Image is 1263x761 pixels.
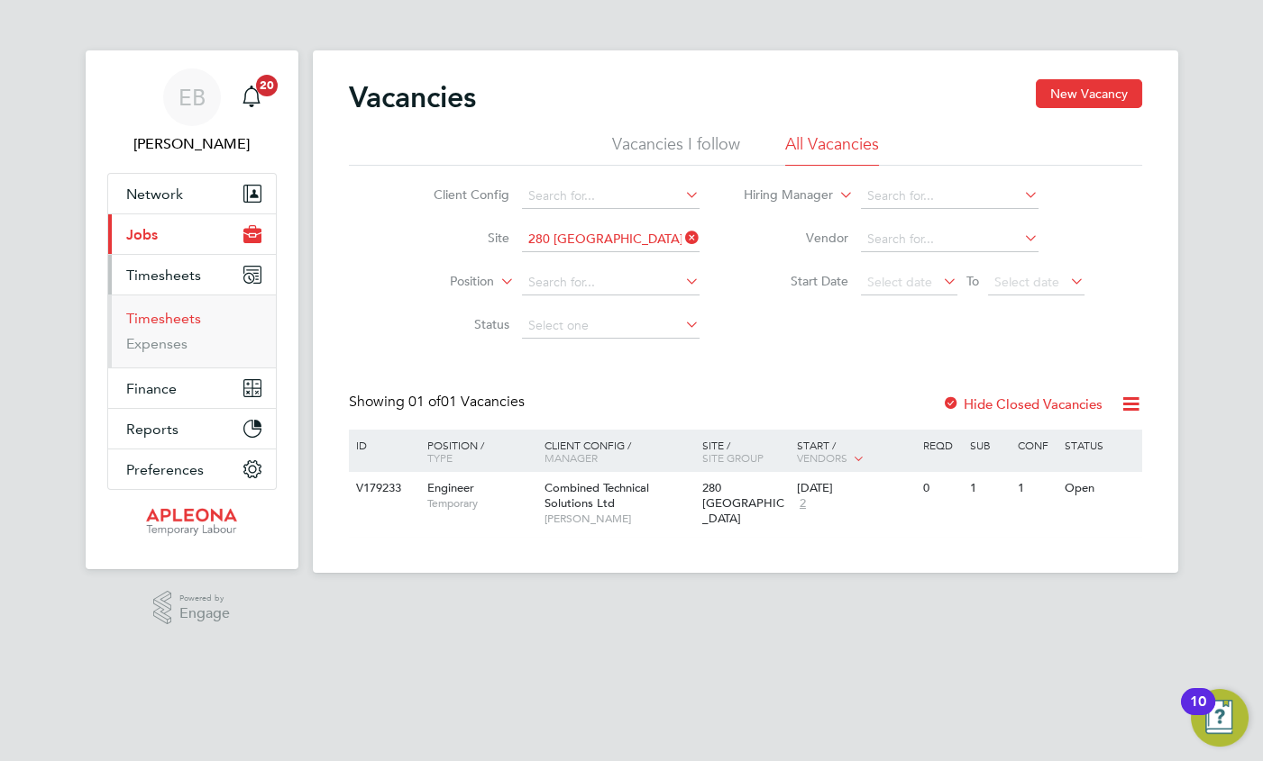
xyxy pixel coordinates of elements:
[861,184,1039,209] input: Search for...
[1013,472,1060,505] div: 1
[522,184,700,209] input: Search for...
[942,395,1103,412] label: Hide Closed Vacancies
[126,461,204,478] span: Preferences
[427,496,535,511] span: Temporary
[797,496,809,512] span: 2
[86,50,298,569] nav: Main navigation
[522,227,700,252] input: Search for...
[146,508,238,537] img: apleona-logo-retina.png
[792,430,919,475] div: Start /
[1013,430,1060,460] div: Conf
[698,430,792,473] div: Site /
[126,226,158,243] span: Jobs
[745,230,848,246] label: Vendor
[797,481,914,496] div: [DATE]
[1060,430,1139,460] div: Status
[1036,79,1142,108] button: New Vacancy
[107,68,277,155] a: EB[PERSON_NAME]
[126,267,201,284] span: Timesheets
[414,430,540,473] div: Position /
[352,430,415,460] div: ID
[545,480,649,511] span: Combined Technical Solutions Ltd
[540,430,698,473] div: Client Config /
[785,133,879,166] li: All Vacancies
[107,133,277,155] span: Elaine Butler
[178,86,206,109] span: EB
[427,450,453,465] span: Type
[233,68,270,126] a: 20
[390,273,494,291] label: Position
[126,335,188,352] a: Expenses
[126,421,178,438] span: Reports
[108,368,276,408] button: Finance
[126,310,201,327] a: Timesheets
[612,133,740,166] li: Vacancies I follow
[729,186,833,204] label: Hiring Manager
[545,512,693,526] span: [PERSON_NAME]
[522,270,700,295] input: Search for...
[349,79,476,115] h2: Vacancies
[179,606,230,621] span: Engage
[522,313,700,339] input: Select one
[153,591,230,625] a: Powered byEngage
[108,174,276,213] button: Network
[1190,702,1206,725] div: 10
[107,508,277,537] a: Go to home page
[256,75,278,96] span: 20
[1060,472,1139,505] div: Open
[352,472,415,505] div: V179233
[408,393,441,411] span: 01 of
[408,393,525,411] span: 01 Vacancies
[745,273,848,289] label: Start Date
[994,274,1059,290] span: Select date
[108,255,276,294] button: Timesheets
[108,294,276,367] div: Timesheets
[406,186,509,203] label: Client Config
[919,472,966,505] div: 0
[702,480,784,526] span: 280 [GEOGRAPHIC_DATA]
[961,269,984,293] span: To
[966,430,1012,460] div: Sub
[1191,689,1249,747] button: Open Resource Center, 10 new notifications
[919,430,966,460] div: Reqd
[406,230,509,246] label: Site
[126,380,177,397] span: Finance
[797,450,847,465] span: Vendors
[406,316,509,332] label: Status
[427,480,474,495] span: Engineer
[966,472,1012,505] div: 1
[702,450,764,465] span: Site Group
[179,591,230,606] span: Powered by
[867,274,932,290] span: Select date
[545,450,598,465] span: Manager
[349,393,528,412] div: Showing
[861,227,1039,252] input: Search for...
[108,409,276,448] button: Reports
[108,214,276,254] button: Jobs
[108,449,276,489] button: Preferences
[126,186,183,203] span: Network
